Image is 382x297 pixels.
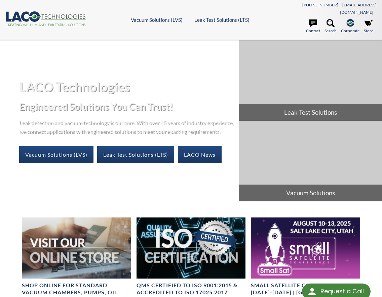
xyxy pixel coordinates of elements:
[341,28,359,34] span: Corporate
[239,121,382,201] a: Vacuum Solutions
[137,217,246,296] a: ISO Certification headerQMS CERTIFIED to ISO 9001:2015 & Accredited to ISO 17025:2017
[307,286,317,297] img: round button
[340,2,377,15] a: [EMAIL_ADDRESS][DOMAIN_NAME]
[239,104,382,121] span: Leak Test Solutions
[19,100,233,113] h2: Engineered Solutions You Can Trust!
[239,40,382,120] a: Leak Test Solutions
[19,79,233,95] h1: LACO Technologies
[306,19,320,34] a: Contact
[324,19,337,34] a: Search
[239,185,382,201] span: Vacuum Solutions
[194,17,250,23] a: Leak Test Solutions (LTS)
[131,17,183,23] a: Vacuum Solutions (LVS)
[178,146,222,163] a: LACO News
[137,282,246,296] h4: QMS CERTIFIED to ISO 9001:2015 & Accredited to ISO 17025:2017
[97,146,174,163] a: Leak Test Solutions (LTS)
[302,2,338,7] a: [PHONE_NUMBER]
[19,146,93,163] a: Vacuum Solutions (LVS)
[19,118,233,135] p: Leak detection and vacuum technology is our core. With over 45 years of industry experience, we c...
[364,19,373,34] a: Store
